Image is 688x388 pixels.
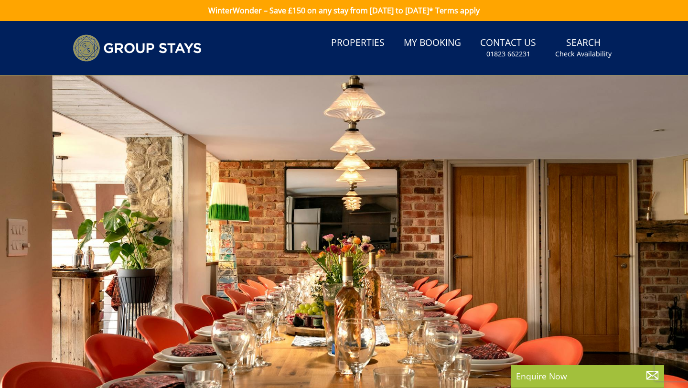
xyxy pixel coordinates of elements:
small: Check Availability [555,49,612,59]
small: 01823 662231 [486,49,530,59]
img: Group Stays [73,34,202,62]
a: Properties [327,32,388,54]
a: Contact Us01823 662231 [476,32,540,64]
p: Enquire Now [516,370,659,382]
a: SearchCheck Availability [551,32,615,64]
a: My Booking [400,32,465,54]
